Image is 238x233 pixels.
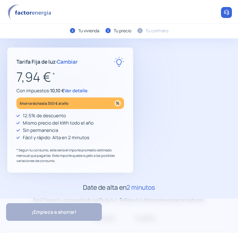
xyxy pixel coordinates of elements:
[16,87,124,94] p: Con impuestos:
[57,58,78,65] span: Cambiar
[23,119,94,127] p: Mismo precio del kWh todo el año
[23,112,66,119] p: 12,5% de descuento
[114,100,121,107] img: percentage_icon.svg
[16,58,78,66] p: Tarifa Fija de luz ·
[64,87,88,94] span: Ver detalle
[7,196,231,204] p: Aquí tienes tu propuesta de tarifa de luz. Rellena los datos para empezar a ahorrar.
[114,27,131,34] div: Tu precio
[7,182,231,193] h2: Date de alta en
[16,147,124,164] p: * Según tu consumo, este sería el importe promedio estimado mensual que pagarías. Este importe qu...
[146,27,168,34] div: Tu contrato
[78,27,99,34] div: Tu vivienda
[23,127,58,134] p: Sin permanencia
[114,57,124,67] img: rate-E.svg
[6,4,55,21] img: logo factor
[223,9,229,16] img: llamar
[126,183,155,192] span: 2 minutos
[16,67,124,87] p: 7,94 €
[50,87,64,94] span: 10,10 €
[19,100,68,107] p: Ahorrarás hasta 300 € al año
[23,134,89,141] p: Fácil y rápido: Alta en 2 minutos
